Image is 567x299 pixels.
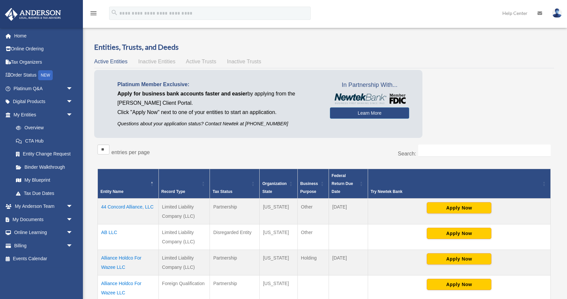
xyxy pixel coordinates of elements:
td: Limited Liability Company (LLC) [158,224,210,250]
th: Organization State: Activate to sort [260,169,297,199]
a: My Entitiesarrow_drop_down [5,108,80,121]
td: 44 Concord Alliance, LLC [98,199,159,224]
a: Learn More [330,107,409,119]
a: Home [5,29,83,42]
td: Disregarded Entity [210,224,260,250]
td: [US_STATE] [260,199,297,224]
a: Digital Productsarrow_drop_down [5,95,83,108]
td: Limited Liability Company (LLC) [158,250,210,275]
span: Apply for business bank accounts faster and easier [117,91,247,96]
td: Alliance Holdco For Wazee LLC [98,250,159,275]
label: Search: [398,151,416,156]
span: arrow_drop_down [66,82,80,95]
button: Apply Now [427,253,491,265]
span: Active Trusts [186,59,217,64]
span: Business Purpose [300,181,318,194]
a: Online Ordering [5,42,83,56]
a: My Documentsarrow_drop_down [5,213,83,226]
td: [US_STATE] [260,250,297,275]
h3: Entities, Trusts, and Deeds [94,42,554,52]
a: Platinum Q&Aarrow_drop_down [5,82,83,95]
button: Apply Now [427,202,491,213]
label: entries per page [111,149,150,155]
span: Active Entities [94,59,127,64]
th: Record Type: Activate to sort [158,169,210,199]
a: Overview [9,121,76,135]
a: My Blueprint [9,174,80,187]
img: NewtekBankLogoSM.png [333,93,406,104]
a: Tax Due Dates [9,187,80,200]
span: arrow_drop_down [66,213,80,226]
a: Billingarrow_drop_down [5,239,83,252]
td: Partnership [210,250,260,275]
a: Order StatusNEW [5,69,83,82]
p: Click "Apply Now" next to one of your entities to start an application. [117,108,320,117]
span: Entity Name [100,189,123,194]
td: [US_STATE] [260,224,297,250]
span: arrow_drop_down [66,200,80,213]
button: Apply Now [427,279,491,290]
span: Federal Return Due Date [332,173,353,194]
td: Other [297,199,329,224]
th: Tax Status: Activate to sort [210,169,260,199]
th: Entity Name: Activate to invert sorting [98,169,159,199]
p: Platinum Member Exclusive: [117,80,320,89]
a: menu [90,12,97,17]
div: NEW [38,70,53,80]
td: AB LLC [98,224,159,250]
i: search [111,9,118,16]
th: Try Newtek Bank : Activate to sort [368,169,550,199]
span: arrow_drop_down [66,239,80,253]
a: Entity Change Request [9,148,80,161]
td: [DATE] [329,250,368,275]
span: arrow_drop_down [66,95,80,109]
span: Inactive Trusts [227,59,261,64]
td: Partnership [210,199,260,224]
th: Federal Return Due Date: Activate to sort [329,169,368,199]
span: Organization State [262,181,286,194]
a: CTA Hub [9,134,80,148]
button: Apply Now [427,228,491,239]
span: In Partnership With... [330,80,409,90]
span: Record Type [161,189,185,194]
p: Questions about your application status? Contact Newtek at [PHONE_NUMBER] [117,120,320,128]
td: Holding [297,250,329,275]
a: Tax Organizers [5,55,83,69]
a: Binder Walkthrough [9,160,80,174]
span: Inactive Entities [138,59,175,64]
th: Business Purpose: Activate to sort [297,169,329,199]
span: arrow_drop_down [66,226,80,240]
td: [DATE] [329,199,368,224]
div: Try Newtek Bank [371,188,540,196]
a: Online Learningarrow_drop_down [5,226,83,239]
p: by applying from the [PERSON_NAME] Client Portal. [117,89,320,108]
i: menu [90,9,97,17]
a: My Anderson Teamarrow_drop_down [5,200,83,213]
img: User Pic [552,8,562,18]
td: Limited Liability Company (LLC) [158,199,210,224]
span: arrow_drop_down [66,108,80,122]
span: Tax Status [213,189,232,194]
td: Other [297,224,329,250]
img: Anderson Advisors Platinum Portal [3,8,63,21]
a: Events Calendar [5,252,83,266]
